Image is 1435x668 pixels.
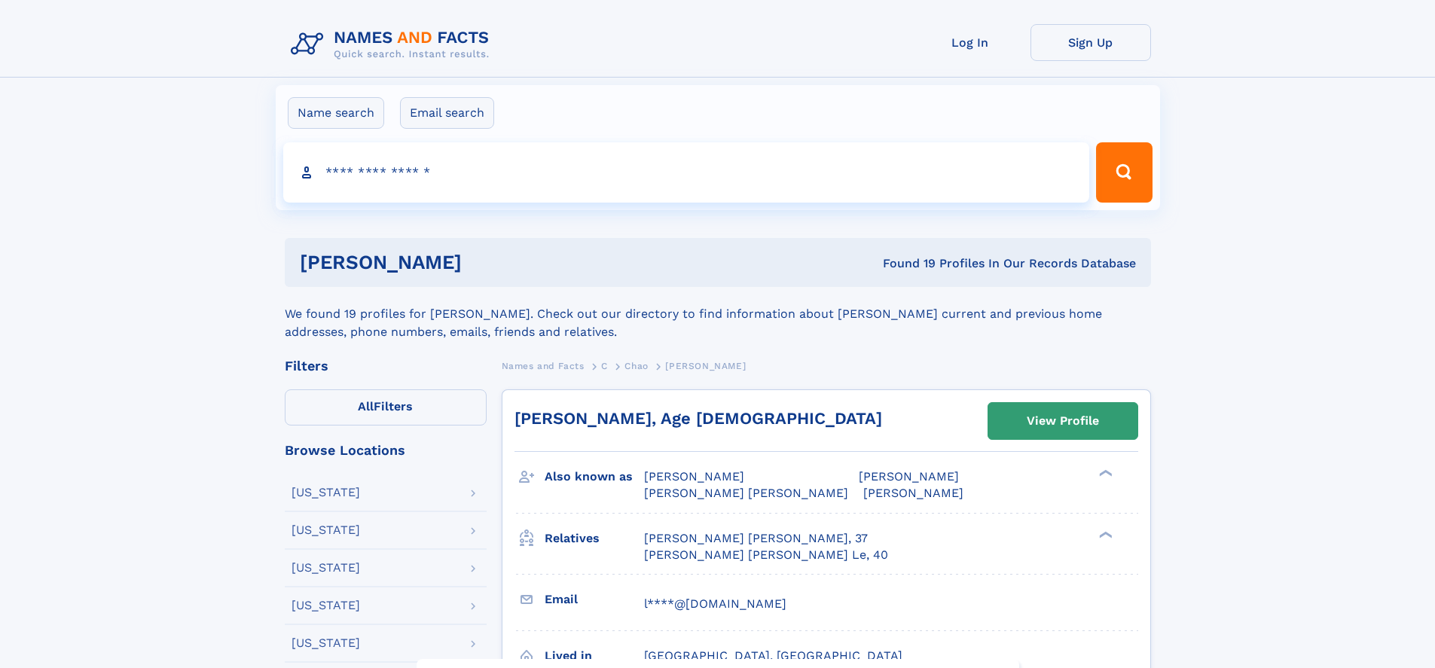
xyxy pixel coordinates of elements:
[672,255,1136,272] div: Found 19 Profiles In Our Records Database
[545,464,644,490] h3: Also known as
[1095,529,1113,539] div: ❯
[292,599,360,612] div: [US_STATE]
[358,399,374,413] span: All
[624,361,648,371] span: Chao
[514,409,882,428] a: [PERSON_NAME], Age [DEMOGRAPHIC_DATA]
[545,526,644,551] h3: Relatives
[863,486,963,500] span: [PERSON_NAME]
[644,469,744,483] span: [PERSON_NAME]
[292,487,360,499] div: [US_STATE]
[400,97,494,129] label: Email search
[988,403,1137,439] a: View Profile
[644,530,868,547] a: [PERSON_NAME] [PERSON_NAME], 37
[292,562,360,574] div: [US_STATE]
[285,24,502,65] img: Logo Names and Facts
[300,253,673,272] h1: [PERSON_NAME]
[910,24,1030,61] a: Log In
[1030,24,1151,61] a: Sign Up
[545,587,644,612] h3: Email
[624,356,648,375] a: Chao
[1095,468,1113,478] div: ❯
[644,486,848,500] span: [PERSON_NAME] [PERSON_NAME]
[1096,142,1152,203] button: Search Button
[859,469,959,483] span: [PERSON_NAME]
[665,361,746,371] span: [PERSON_NAME]
[285,287,1151,341] div: We found 19 profiles for [PERSON_NAME]. Check out our directory to find information about [PERSON...
[601,361,608,371] span: C
[288,97,384,129] label: Name search
[1027,404,1099,438] div: View Profile
[644,547,888,563] a: [PERSON_NAME] [PERSON_NAME] Le, 40
[283,142,1090,203] input: search input
[644,648,902,663] span: [GEOGRAPHIC_DATA], [GEOGRAPHIC_DATA]
[292,637,360,649] div: [US_STATE]
[285,389,487,426] label: Filters
[601,356,608,375] a: C
[285,444,487,457] div: Browse Locations
[285,359,487,373] div: Filters
[502,356,585,375] a: Names and Facts
[292,524,360,536] div: [US_STATE]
